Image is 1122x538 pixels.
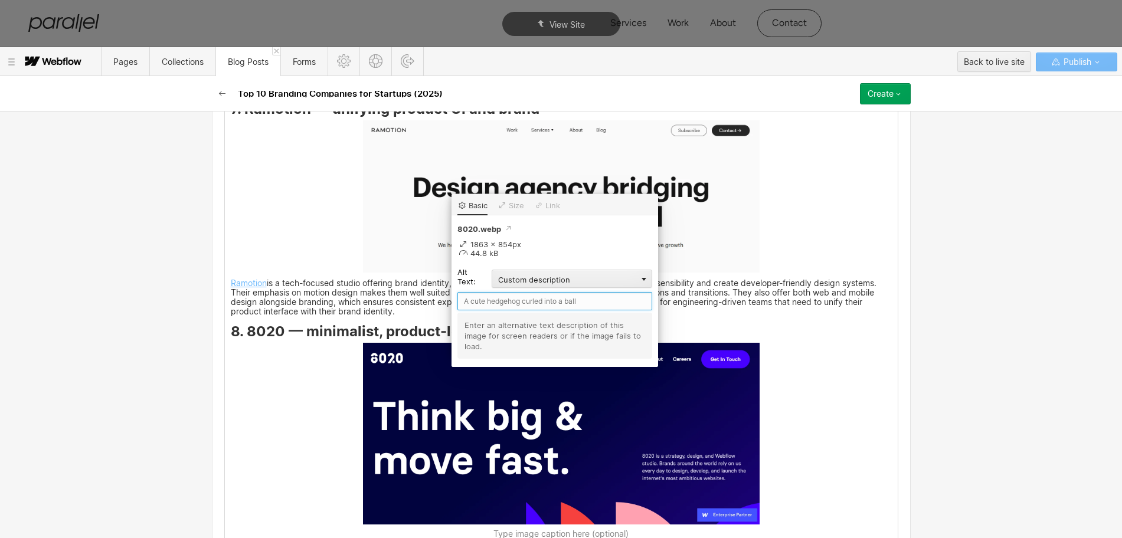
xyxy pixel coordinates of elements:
[545,199,560,211] div: Link
[469,199,488,211] div: Basic
[231,278,267,288] a: Ramotion
[860,83,911,104] button: Create
[457,240,652,248] div: 1863 x 854px
[868,89,894,99] div: Create
[957,51,1031,72] button: Back to live site
[231,100,539,117] strong: 7. Ramotion — unifying product UI and brand
[457,267,487,287] div: Alt Text:
[964,53,1025,71] div: Back to live site
[1061,53,1091,71] span: Publish
[272,47,280,55] a: Close 'Blog Posts' tab
[162,57,204,67] span: Collections
[457,223,652,234] label: 8020.webp
[228,57,269,67] span: Blog Posts
[457,292,652,310] input: A cute hedgehog curled into a ball
[549,19,585,29] span: View Site
[492,270,652,288] div: Custom description
[293,57,316,67] span: Forms
[231,323,534,340] strong: 8. 8020 — minimalist, product-led branding
[231,280,892,316] p: is a tech-focused studio offering brand identity, UI/UX and motion design. They have a strong vis...
[363,120,760,273] img: Ramotion
[464,320,645,352] div: Enter an alternative text description of this image for screen readers or if the image fails to l...
[113,57,138,67] span: Pages
[1036,53,1117,71] button: Publish
[457,248,652,257] div: 44.8 kB
[509,199,524,211] div: Size
[238,91,443,97] h2: Top 10 Branding Companies for Startups (2025)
